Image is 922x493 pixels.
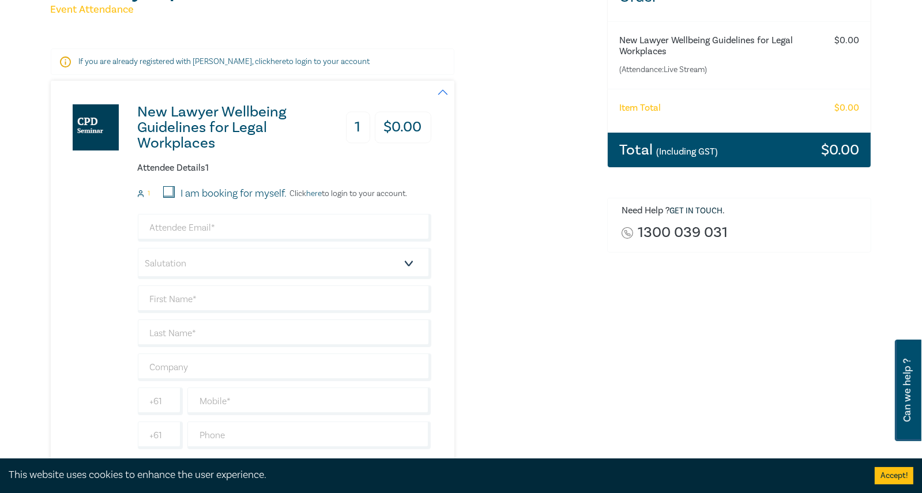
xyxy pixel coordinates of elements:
[138,353,431,381] input: Company
[73,104,119,150] img: New Lawyer Wellbeing Guidelines for Legal Workplaces
[138,104,328,151] h3: New Lawyer Wellbeing Guidelines for Legal Workplaces
[619,103,661,114] h6: Item Total
[902,347,913,434] span: Can we help ?
[187,387,431,415] input: Mobile*
[187,422,431,449] input: Phone
[619,64,814,76] small: (Attendance: Live Stream )
[138,214,431,242] input: Attendee Email*
[875,467,913,484] button: Accept cookies
[287,189,407,198] p: Click to login to your account.
[306,189,322,199] a: here
[51,3,593,17] h5: Event Attendance
[821,142,859,157] h3: $ 0.00
[138,387,183,415] input: +61
[656,146,718,157] small: (Including GST)
[180,186,287,201] label: I am booking for myself.
[619,142,718,157] h3: Total
[834,103,859,114] h6: $ 0.00
[138,285,431,313] input: First Name*
[79,56,426,67] p: If you are already registered with [PERSON_NAME], click to login to your account
[271,57,287,67] a: here
[346,112,370,144] h3: 1
[138,163,431,174] h6: Attendee Details 1
[148,190,150,198] small: 1
[138,422,183,449] input: +61
[375,112,431,144] h3: $ 0.00
[638,225,728,240] a: 1300 039 031
[9,468,857,483] div: This website uses cookies to enhance the user experience.
[622,205,863,217] h6: Need Help ? .
[138,319,431,347] input: Last Name*
[619,35,814,57] h6: New Lawyer Wellbeing Guidelines for Legal Workplaces
[669,206,722,216] a: Get in touch
[834,35,859,46] h6: $ 0.00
